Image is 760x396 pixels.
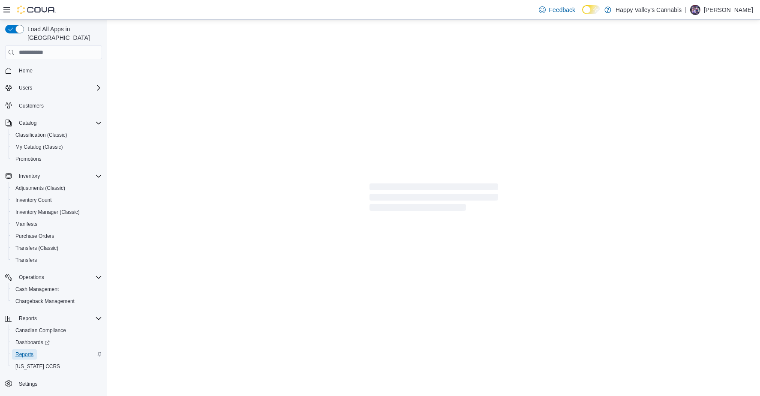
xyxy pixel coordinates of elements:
[12,361,102,372] span: Washington CCRS
[9,182,105,194] button: Adjustments (Classic)
[12,219,102,229] span: Manifests
[15,233,54,240] span: Purchase Orders
[12,231,102,241] span: Purchase Orders
[15,379,41,389] a: Settings
[9,242,105,254] button: Transfers (Classic)
[15,272,48,282] button: Operations
[19,67,33,74] span: Home
[12,154,45,164] a: Promotions
[2,378,105,390] button: Settings
[12,219,41,229] a: Manifests
[19,274,44,281] span: Operations
[12,183,69,193] a: Adjustments (Classic)
[12,243,102,253] span: Transfers (Classic)
[15,132,67,138] span: Classification (Classic)
[9,153,105,165] button: Promotions
[15,339,50,346] span: Dashboards
[12,349,37,360] a: Reports
[15,197,52,204] span: Inventory Count
[12,255,40,265] a: Transfers
[690,5,700,15] div: Bobby Loewen
[15,100,102,111] span: Customers
[19,84,32,91] span: Users
[2,99,105,111] button: Customers
[15,118,40,128] button: Catalog
[15,351,33,358] span: Reports
[15,83,102,93] span: Users
[19,315,37,322] span: Reports
[15,298,75,305] span: Chargeback Management
[9,336,105,348] a: Dashboards
[616,5,682,15] p: Happy Valley's Cannabis
[9,129,105,141] button: Classification (Classic)
[2,64,105,77] button: Home
[12,195,55,205] a: Inventory Count
[12,243,62,253] a: Transfers (Classic)
[12,337,53,348] a: Dashboards
[12,130,71,140] a: Classification (Classic)
[582,5,600,14] input: Dark Mode
[9,230,105,242] button: Purchase Orders
[19,173,40,180] span: Inventory
[12,337,102,348] span: Dashboards
[15,363,60,370] span: [US_STATE] CCRS
[15,221,37,228] span: Manifests
[704,5,753,15] p: [PERSON_NAME]
[2,82,105,94] button: Users
[2,312,105,324] button: Reports
[9,360,105,372] button: [US_STATE] CCRS
[15,156,42,162] span: Promotions
[17,6,56,14] img: Cova
[9,348,105,360] button: Reports
[12,361,63,372] a: [US_STATE] CCRS
[12,207,83,217] a: Inventory Manager (Classic)
[685,5,687,15] p: |
[15,118,102,128] span: Catalog
[12,296,102,306] span: Chargeback Management
[12,284,102,294] span: Cash Management
[15,185,65,192] span: Adjustments (Classic)
[12,195,102,205] span: Inventory Count
[12,130,102,140] span: Classification (Classic)
[15,286,59,293] span: Cash Management
[9,141,105,153] button: My Catalog (Classic)
[12,154,102,164] span: Promotions
[15,313,40,324] button: Reports
[12,296,78,306] a: Chargeback Management
[19,120,36,126] span: Catalog
[12,231,58,241] a: Purchase Orders
[369,185,498,213] span: Loading
[12,142,66,152] a: My Catalog (Classic)
[15,272,102,282] span: Operations
[15,171,43,181] button: Inventory
[15,66,36,76] a: Home
[2,271,105,283] button: Operations
[15,209,80,216] span: Inventory Manager (Classic)
[19,102,44,109] span: Customers
[12,142,102,152] span: My Catalog (Classic)
[15,378,102,389] span: Settings
[15,83,36,93] button: Users
[15,327,66,334] span: Canadian Compliance
[12,207,102,217] span: Inventory Manager (Classic)
[9,194,105,206] button: Inventory Count
[12,183,102,193] span: Adjustments (Classic)
[9,324,105,336] button: Canadian Compliance
[9,218,105,230] button: Manifests
[15,257,37,264] span: Transfers
[15,245,58,252] span: Transfers (Classic)
[549,6,575,14] span: Feedback
[19,381,37,387] span: Settings
[12,349,102,360] span: Reports
[9,283,105,295] button: Cash Management
[15,313,102,324] span: Reports
[24,25,102,42] span: Load All Apps in [GEOGRAPHIC_DATA]
[15,65,102,76] span: Home
[12,325,69,336] a: Canadian Compliance
[15,144,63,150] span: My Catalog (Classic)
[9,254,105,266] button: Transfers
[12,255,102,265] span: Transfers
[15,171,102,181] span: Inventory
[535,1,579,18] a: Feedback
